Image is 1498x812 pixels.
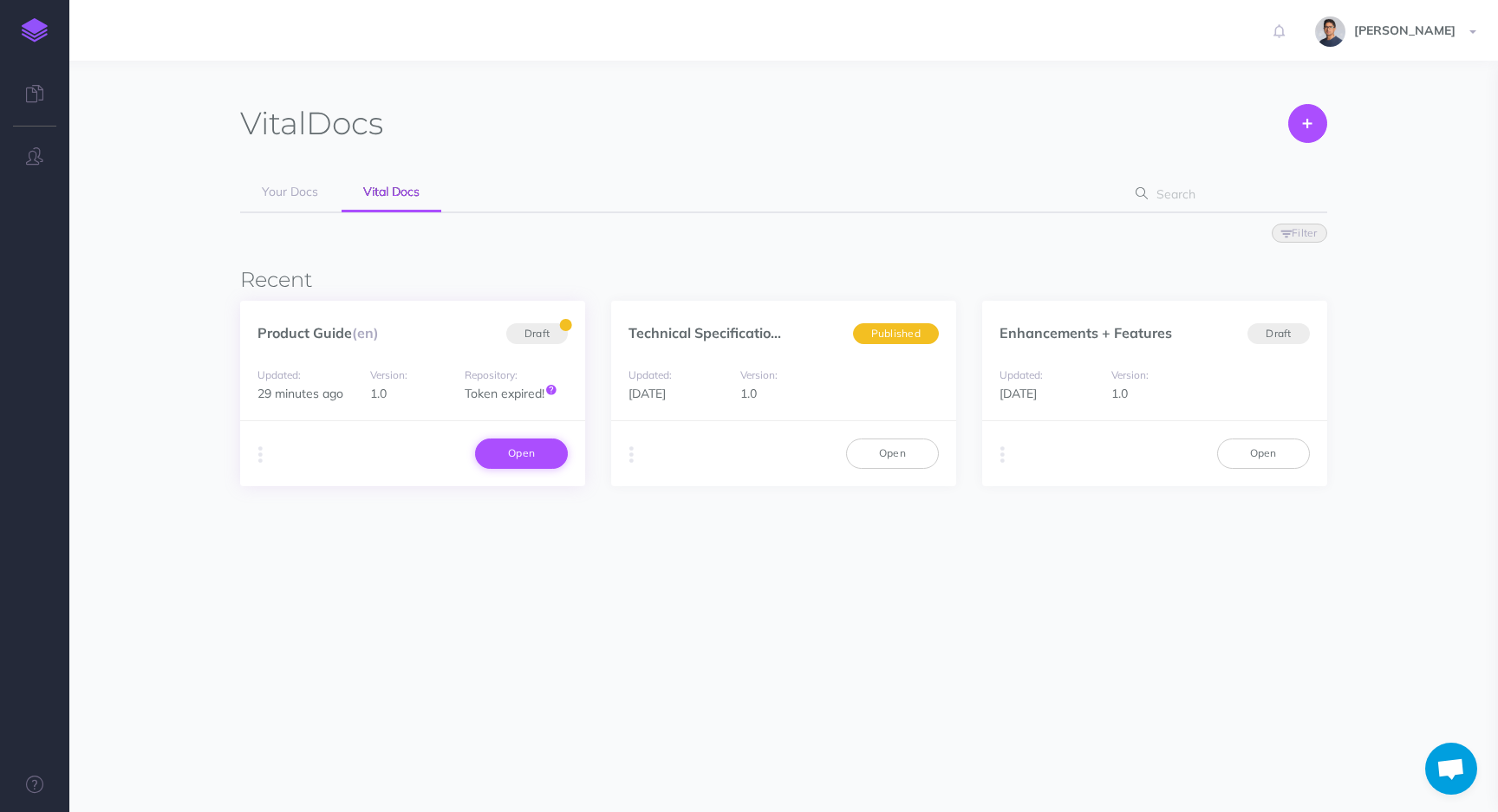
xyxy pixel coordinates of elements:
span: 29 minutes ago [257,386,343,401]
a: Product Guide(en) [257,324,379,341]
span: Vital Docs [363,184,420,199]
span: [DATE] [629,386,666,401]
span: 1.0 [370,386,387,401]
small: Version: [740,368,778,381]
button: Filter [1272,224,1327,243]
small: Updated: [629,368,672,381]
small: Version: [1111,368,1149,381]
small: Updated: [1000,368,1043,381]
a: Vital Docs [342,173,441,212]
span: 1.0 [1111,386,1128,401]
small: Version: [370,368,407,381]
h1: Docs [240,104,383,143]
span: [DATE] [1000,386,1037,401]
span: Token expired! [465,386,544,401]
a: Open [846,438,939,468]
img: logo-mark.svg [22,18,48,42]
a: Your Docs [240,173,340,211]
a: Open [1217,438,1310,468]
span: 1.0 [740,386,757,401]
small: Repository: [465,368,518,381]
span: [PERSON_NAME] [1345,23,1464,38]
a: Technical Specificatio... [629,324,781,341]
i: More actions [258,443,263,467]
span: (en) [352,324,379,341]
i: More actions [629,443,634,467]
i: More actions [1000,443,1005,467]
span: Vital [240,104,306,142]
a: Open chat [1425,743,1477,795]
a: Enhancements + Features [1000,324,1172,341]
a: Open [475,438,568,468]
h3: Recent [240,269,1326,291]
input: Search [1151,179,1299,210]
img: 63ae21c08b25c5f694fd6c95048aab85.jpg [1315,16,1345,47]
small: Updated: [257,368,301,381]
span: Your Docs [262,184,318,199]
